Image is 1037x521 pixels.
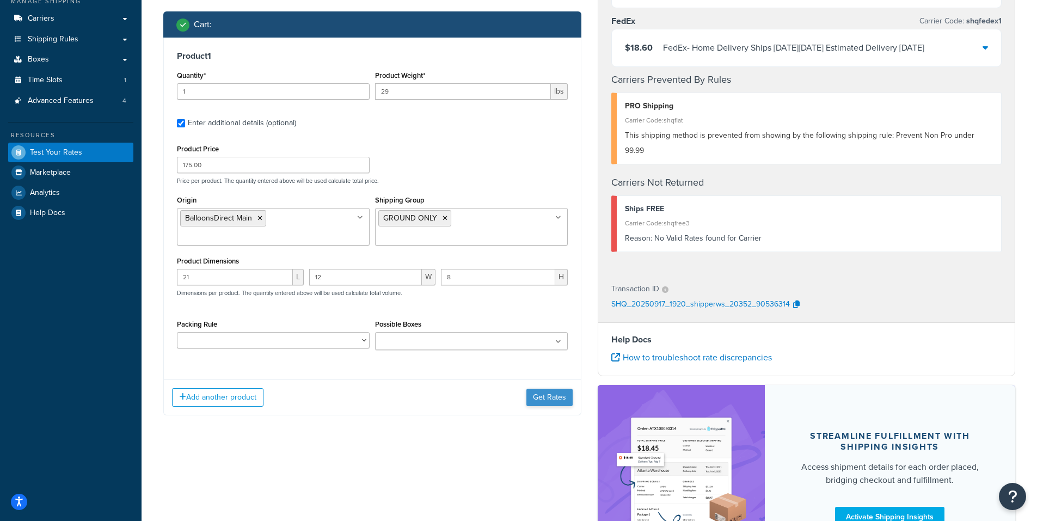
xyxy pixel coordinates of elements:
[611,297,790,313] p: SHQ_20250917_1920_shipperws_20352_90536314
[663,40,924,56] div: FedEx - Home Delivery Ships [DATE][DATE] Estimated Delivery [DATE]
[625,216,993,231] div: Carrier Code: shqfree3
[8,70,133,90] a: Time Slots1
[194,20,212,29] h2: Cart :
[383,212,437,224] span: GROUND ONLY
[375,196,425,204] label: Shipping Group
[124,76,126,85] span: 1
[964,15,1002,27] span: shqfedex1
[611,351,772,364] a: How to troubleshoot rate discrepancies
[177,145,219,153] label: Product Price
[28,35,78,44] span: Shipping Rules
[625,231,993,246] div: No Valid Rates found for Carrier
[28,96,94,106] span: Advanced Features
[28,14,54,23] span: Carriers
[177,83,370,100] input: 0.0
[611,175,1002,190] h4: Carriers Not Returned
[611,281,659,297] p: Transaction ID
[8,203,133,223] a: Help Docs
[174,177,570,185] p: Price per product. The quantity entered above will be used calculate total price.
[611,16,635,27] h3: FedEx
[8,29,133,50] a: Shipping Rules
[174,289,402,297] p: Dimensions per product. The quantity entered above will be used calculate total volume.
[625,232,652,244] span: Reason:
[625,130,974,156] span: This shipping method is prevented from showing by the following shipping rule: Prevent Non Pro un...
[188,115,296,131] div: Enter additional details (optional)
[28,76,63,85] span: Time Slots
[551,83,568,100] span: lbs
[177,320,217,328] label: Packing Rule
[172,388,263,407] button: Add another product
[555,269,568,285] span: H
[375,71,425,79] label: Product Weight*
[8,131,133,140] div: Resources
[791,461,990,487] div: Access shipment details for each order placed, bridging checkout and fulfillment.
[30,209,65,218] span: Help Docs
[8,183,133,203] a: Analytics
[293,269,304,285] span: L
[122,96,126,106] span: 4
[625,41,653,54] span: $18.60
[625,113,993,128] div: Carrier Code: shqflat
[8,9,133,29] a: Carriers
[185,212,252,224] span: BalloonsDirect Main
[611,72,1002,87] h4: Carriers Prevented By Rules
[791,431,990,452] div: Streamline Fulfillment with Shipping Insights
[919,14,1002,29] p: Carrier Code:
[30,168,71,177] span: Marketplace
[30,188,60,198] span: Analytics
[8,50,133,70] a: Boxes
[625,99,993,114] div: PRO Shipping
[8,143,133,162] a: Test Your Rates
[611,333,1002,346] h4: Help Docs
[177,257,239,265] label: Product Dimensions
[177,196,197,204] label: Origin
[999,483,1026,510] button: Open Resource Center
[422,269,435,285] span: W
[375,320,421,328] label: Possible Boxes
[8,91,133,111] a: Advanced Features4
[526,389,573,406] button: Get Rates
[8,91,133,111] li: Advanced Features
[8,70,133,90] li: Time Slots
[375,83,551,100] input: 0.00
[28,55,49,64] span: Boxes
[30,148,82,157] span: Test Your Rates
[177,51,568,62] h3: Product 1
[625,201,993,217] div: Ships FREE
[177,119,185,127] input: Enter additional details (optional)
[8,163,133,182] a: Marketplace
[177,71,206,79] label: Quantity*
